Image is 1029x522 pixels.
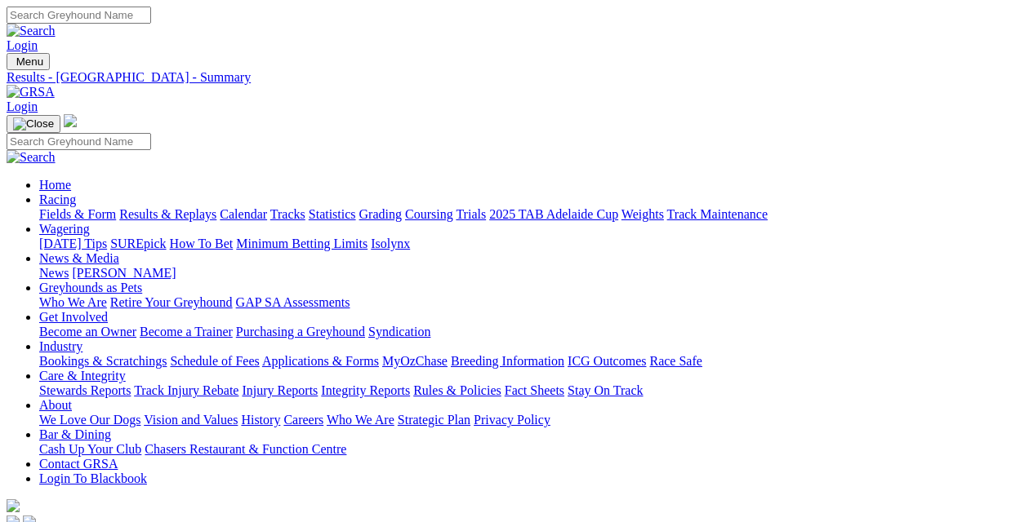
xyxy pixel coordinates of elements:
a: GAP SA Assessments [236,295,350,309]
div: Wagering [39,237,1022,251]
a: Cash Up Your Club [39,442,141,456]
a: Bookings & Scratchings [39,354,167,368]
a: Contact GRSA [39,457,118,471]
a: How To Bet [170,237,234,250]
img: logo-grsa-white.png [7,499,20,512]
a: Integrity Reports [321,383,410,397]
a: Retire Your Greyhound [110,295,233,309]
a: Track Maintenance [667,207,768,221]
a: Become a Trainer [140,325,233,338]
div: Get Involved [39,325,1022,339]
a: Results - [GEOGRAPHIC_DATA] - Summary [7,70,1022,85]
a: About [39,398,72,412]
a: Who We Are [39,295,107,309]
a: Care & Integrity [39,369,126,383]
img: Close [13,117,54,130]
a: Login [7,38,38,52]
a: Injury Reports [242,383,318,397]
a: 2025 TAB Adelaide Cup [489,207,618,221]
a: Statistics [309,207,356,221]
div: Greyhounds as Pets [39,295,1022,310]
input: Search [7,133,151,150]
a: Become an Owner [39,325,136,338]
a: MyOzChase [382,354,448,368]
a: Wagering [39,222,90,236]
a: Who We Are [327,413,394,427]
a: Industry [39,339,82,353]
a: Breeding Information [451,354,564,368]
a: [DATE] Tips [39,237,107,250]
a: Weights [621,207,664,221]
a: Careers [283,413,323,427]
a: Greyhounds as Pets [39,281,142,294]
div: Racing [39,207,1022,222]
div: About [39,413,1022,427]
a: Fields & Form [39,207,116,221]
button: Toggle navigation [7,53,50,70]
img: GRSA [7,85,55,100]
input: Search [7,7,151,24]
a: Login To Blackbook [39,471,147,485]
a: Home [39,178,71,192]
a: Login [7,100,38,113]
a: Grading [359,207,402,221]
a: SUREpick [110,237,166,250]
div: Industry [39,354,1022,369]
a: Chasers Restaurant & Function Centre [145,442,346,456]
a: We Love Our Dogs [39,413,140,427]
a: Bar & Dining [39,427,111,441]
a: News & Media [39,251,119,265]
a: Privacy Policy [474,413,550,427]
a: ICG Outcomes [568,354,646,368]
a: Isolynx [371,237,410,250]
img: Search [7,24,56,38]
a: Trials [456,207,486,221]
a: Rules & Policies [413,383,501,397]
a: Purchasing a Greyhound [236,325,365,338]
a: Syndication [368,325,430,338]
a: Minimum Betting Limits [236,237,367,250]
a: News [39,266,69,280]
a: Racing [39,192,76,206]
a: Race Safe [649,354,702,368]
a: [PERSON_NAME] [72,266,176,280]
a: Fact Sheets [505,383,564,397]
a: Schedule of Fees [170,354,259,368]
img: Search [7,150,56,165]
a: Strategic Plan [398,413,470,427]
a: Stewards Reports [39,383,131,397]
a: Applications & Forms [262,354,379,368]
div: Care & Integrity [39,383,1022,398]
a: Coursing [405,207,453,221]
a: Get Involved [39,310,108,324]
a: Vision and Values [144,413,238,427]
a: Stay On Track [568,383,643,397]
span: Menu [16,55,43,68]
div: News & Media [39,266,1022,281]
a: History [241,413,280,427]
div: Bar & Dining [39,442,1022,457]
button: Toggle navigation [7,115,60,133]
a: Results & Replays [119,207,216,221]
img: logo-grsa-white.png [64,114,77,127]
a: Tracks [270,207,305,221]
a: Track Injury Rebate [134,383,238,397]
a: Calendar [220,207,267,221]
